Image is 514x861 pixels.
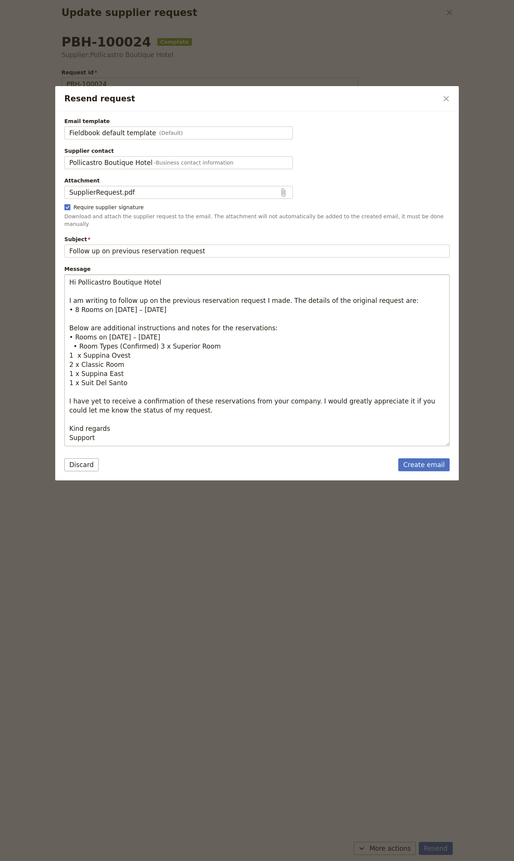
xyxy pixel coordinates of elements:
a: Create email [398,458,450,471]
p: Download and attach the supplier request to the email. The attachment will not automatically be a... [64,213,450,228]
span: Require supplier signature [73,203,144,211]
input: Subject [64,245,450,258]
span: Pollicastro Boutique Hotel [69,158,153,167]
span: Fieldbook default template [69,128,156,138]
h2: Resend request [64,93,438,104]
span: - Business contact information [154,159,233,166]
span: Message [64,265,450,273]
span: (Default) [159,129,183,137]
textarea: Message [64,274,450,446]
span: Email template [64,117,450,125]
button: Discard [64,458,99,471]
span: Attachment [64,177,450,184]
span: Subject [64,235,450,243]
span: Supplier contact [64,147,450,155]
button: Attachment [64,186,293,199]
button: Close dialog [440,92,453,105]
